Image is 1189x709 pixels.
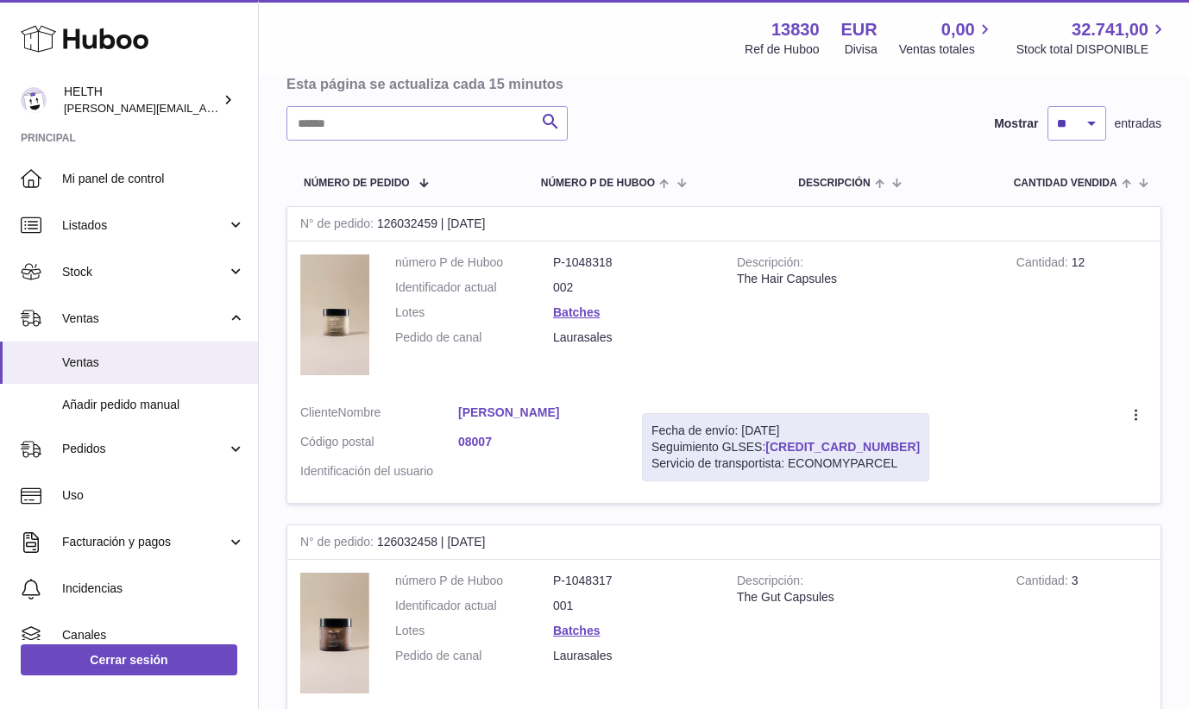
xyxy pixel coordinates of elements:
div: Ref de Huboo [745,41,819,58]
dt: Identificación del usuario [300,463,458,480]
span: Stock [62,264,227,280]
dd: 002 [553,279,711,296]
span: Pedidos [62,441,227,457]
dt: Nombre [300,405,458,425]
dt: Identificador actual [395,598,553,614]
span: Incidencias [62,580,245,597]
dd: 001 [553,598,711,614]
img: 138301756999431.png [300,254,369,374]
dt: Lotes [395,304,553,321]
strong: N° de pedido [300,216,377,235]
dd: P-1048317 [553,573,711,589]
span: Facturación y pagos [62,534,227,550]
dt: Pedido de canal [395,329,553,346]
span: número P de Huboo [541,178,655,189]
span: Uso [62,487,245,504]
dt: Identificador actual [395,279,553,296]
a: 08007 [458,434,616,450]
strong: N° de pedido [300,535,377,553]
span: 0,00 [941,18,975,41]
span: Cliente [300,405,338,419]
strong: Descripción [737,574,803,592]
span: Descripción [798,178,870,189]
div: 126032459 | [DATE] [287,207,1161,242]
a: 32.741,00 Stock total DISPONIBLE [1016,18,1168,58]
dd: P-1048318 [553,254,711,271]
a: Batches [553,624,600,637]
span: Cantidad vendida [1014,178,1117,189]
span: Ventas [62,354,245,371]
div: Seguimiento GLSES: [642,413,929,481]
img: laura@helth.com [21,87,47,113]
div: The Gut Capsules [737,589,991,605]
span: Ventas [62,311,227,327]
span: Ventas totales [899,41,995,58]
div: The Hair Capsules [737,271,991,287]
span: Stock total DISPONIBLE [1016,41,1168,58]
dd: Laurasales [553,648,711,664]
a: Batches [553,305,600,319]
span: Número de pedido [304,178,410,189]
dt: Pedido de canal [395,648,553,664]
div: Servicio de transportista: ECONOMYPARCEL [651,455,920,472]
strong: 13830 [771,18,820,41]
span: entradas [1115,116,1161,132]
strong: Descripción [737,255,803,273]
strong: EUR [841,18,878,41]
dt: Código postal [300,434,458,455]
dt: número P de Huboo [395,254,553,271]
label: Mostrar [994,116,1038,132]
a: [PERSON_NAME] [458,405,616,421]
span: Canales [62,627,245,643]
dt: Lotes [395,623,553,639]
dd: Laurasales [553,329,711,346]
span: 32.741,00 [1072,18,1148,41]
a: 0,00 Ventas totales [899,18,995,58]
dt: número P de Huboo [395,573,553,589]
img: 138301756999477.png [300,573,369,693]
div: 126032458 | [DATE] [287,525,1161,560]
td: 12 [1003,242,1161,392]
span: Mi panel de control [62,171,245,187]
strong: Cantidad [1016,255,1072,273]
strong: Cantidad [1016,574,1072,592]
div: HELTH [64,84,219,116]
span: [PERSON_NAME][EMAIL_ADDRESS][DOMAIN_NAME] [64,101,346,115]
span: Añadir pedido manual [62,397,245,413]
h3: Esta página se actualiza cada 15 minutos [286,74,1157,93]
span: Listados [62,217,227,234]
a: Cerrar sesión [21,644,237,675]
div: Fecha de envío: [DATE] [651,423,920,439]
a: [CREDIT_CARD_NUMBER] [765,440,920,454]
div: Divisa [845,41,878,58]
